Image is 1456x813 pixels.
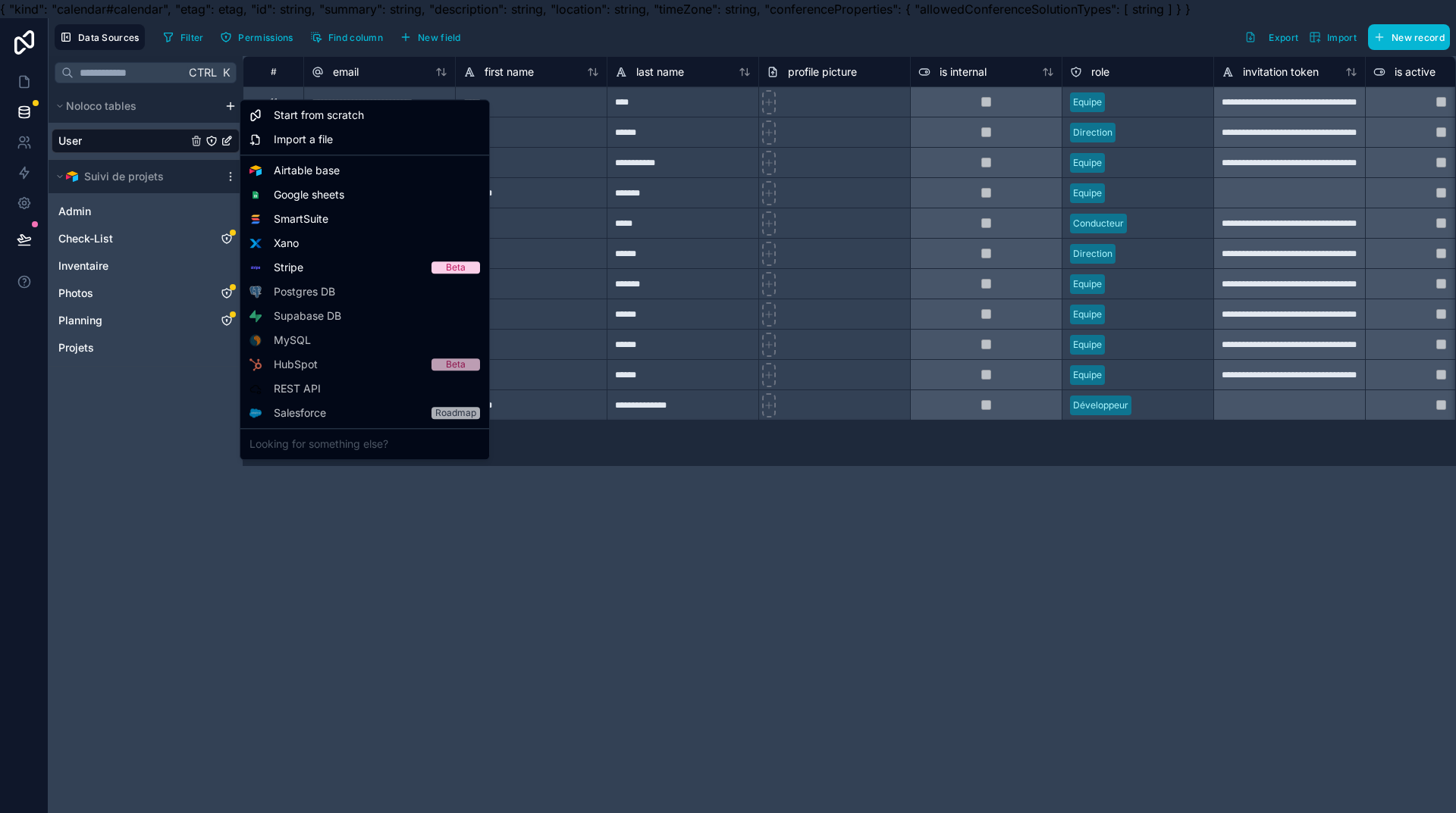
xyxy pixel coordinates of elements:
[274,108,364,123] span: Start from scratch
[249,286,262,298] img: Postgres logo
[249,261,262,274] img: Stripe logo
[274,163,340,178] span: Airtable base
[435,407,476,419] div: Roadmap
[274,187,344,202] span: Google sheets
[446,261,466,274] div: Beta
[249,310,262,322] img: Supabase logo
[274,381,321,396] span: REST API
[249,409,262,417] img: Salesforce
[446,358,466,371] div: Beta
[249,334,262,346] img: MySQL logo
[274,357,318,372] span: HubSpot
[274,284,335,299] span: Postgres DB
[243,432,486,456] div: Looking for something else?
[249,191,262,199] img: Google sheets logo
[274,333,311,348] span: MySQL
[249,213,262,225] img: SmartSuite
[249,164,262,177] img: Airtable logo
[274,308,341,324] span: Supabase DB
[274,260,303,275] span: Stripe
[274,405,326,421] span: Salesforce
[249,358,261,371] img: HubSpot logo
[274,132,333,147] span: Import a file
[274,236,299,251] span: Xano
[249,383,262,395] img: API icon
[249,237,262,249] img: Xano logo
[274,211,328,227] span: SmartSuite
